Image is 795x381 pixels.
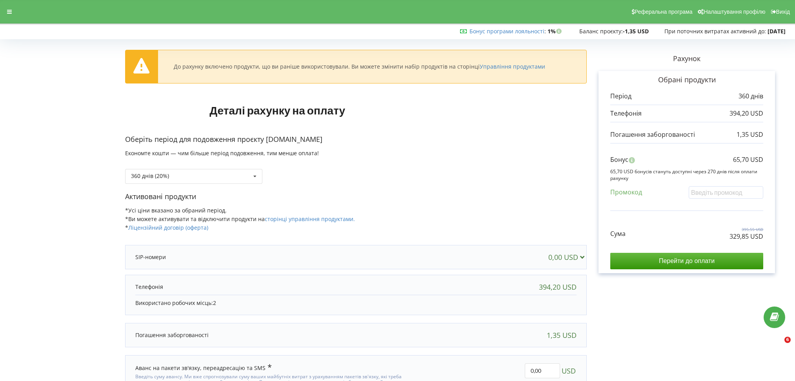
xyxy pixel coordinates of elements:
[776,9,790,15] span: Вихід
[610,229,626,238] p: Сума
[739,92,763,101] p: 360 днів
[174,63,545,70] div: До рахунку включено продукти, що ви раніше використовували. Ви можете змінити набір продуктів на ...
[548,253,588,261] div: 0,00 USD
[664,27,766,35] span: При поточних витратах активний до:
[265,215,355,223] a: сторінці управління продуктами.
[548,27,564,35] strong: 1%
[547,331,577,339] div: 1,35 USD
[730,227,763,232] p: 395,55 USD
[768,27,786,35] strong: [DATE]
[469,27,546,35] span: :
[610,188,642,197] p: Промокод
[135,253,166,261] p: SIP-номери
[131,173,169,179] div: 360 днів (20%)
[610,168,763,181] p: 65,70 USD бонусів стануть доступні через 270 днів після оплати рахунку
[469,27,544,35] a: Бонус програми лояльності
[135,363,272,372] div: Аванс на пакети зв'язку, переадресацію та SMS
[610,130,695,139] p: Погашення заборгованості
[587,54,787,64] p: Рахунок
[768,337,787,356] iframe: Intercom live chat
[730,109,763,118] p: 394,20 USD
[623,27,649,35] strong: -1,35 USD
[610,155,628,164] p: Бонус
[579,27,623,35] span: Баланс проєкту:
[125,149,319,157] span: Економте кошти — чим більше період подовження, тим менше оплата!
[610,75,763,85] p: Обрані продукти
[784,337,791,343] span: 6
[610,253,763,269] input: Перейти до оплати
[135,331,209,339] p: Погашення заборгованості
[125,215,355,223] span: *Ви можете активувати та відключити продукти на
[135,299,577,307] p: Використано робочих місць:
[128,224,208,231] a: Ліцензійний договір (оферта)
[730,232,763,241] p: 329,85 USD
[480,63,545,70] a: Управління продуктами
[704,9,765,15] span: Налаштування профілю
[125,134,587,145] p: Оберіть період для подовження проєкту [DOMAIN_NAME]
[125,192,587,202] p: Активовані продукти
[539,283,577,291] div: 394,20 USD
[610,92,631,101] p: Період
[135,283,163,291] p: Телефонія
[125,91,430,129] h1: Деталі рахунку на оплату
[610,109,642,118] p: Телефонія
[213,299,216,307] span: 2
[562,363,576,378] span: USD
[635,9,693,15] span: Реферальна програма
[733,155,763,164] p: 65,70 USD
[737,130,763,139] p: 1,35 USD
[689,186,763,198] input: Введіть промокод
[125,207,227,214] span: *Усі ціни вказано за обраний період.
